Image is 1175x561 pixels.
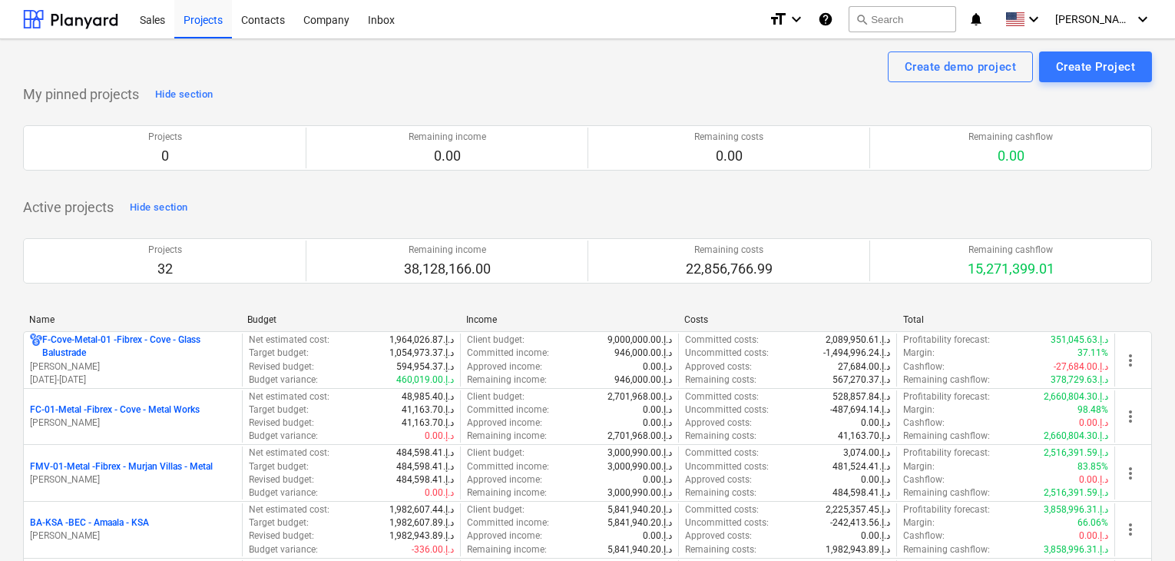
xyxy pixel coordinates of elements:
[249,446,329,460] p: Net estimated cost :
[643,360,672,373] p: 0.00د.إ.‏
[856,13,868,25] span: search
[247,314,453,325] div: Budget
[467,516,549,529] p: Committed income :
[861,529,890,543] p: 0.00د.إ.‏
[826,334,890,347] p: 2,089,950.61د.إ.‏
[1077,347,1108,360] p: 37.11%
[607,503,672,516] p: 5,841,940.20د.إ.‏
[826,543,890,556] p: 1,982,943.89د.إ.‏
[832,486,890,500] p: 484,598.41د.إ.‏
[412,543,454,556] p: -336.00د.إ.‏
[23,85,139,104] p: My pinned projects
[607,430,672,443] p: 2,701,968.00د.إ.‏
[249,486,318,500] p: Budget variance :
[467,503,525,516] p: Client budget :
[1079,529,1108,543] p: 0.00د.إ.‏
[903,486,990,500] p: Remaining cashflow :
[903,334,990,347] p: Profitability forecast :
[614,347,672,360] p: 946,000.00د.إ.‏
[838,430,890,443] p: 41,163.70د.إ.‏
[249,417,314,430] p: Revised budget :
[155,86,213,104] div: Hide section
[30,360,236,373] p: [PERSON_NAME]
[968,244,1054,257] p: Remaining cashflow
[130,199,187,217] div: Hide section
[1134,10,1152,28] i: keyboard_arrow_down
[968,10,984,28] i: notifications
[903,460,935,473] p: Margin :
[903,529,945,543] p: Cashflow :
[614,373,672,387] p: 946,000.00د.إ.‏
[685,543,756,556] p: Remaining costs :
[249,403,309,417] p: Target budget :
[467,529,542,543] p: Approved income :
[903,347,935,360] p: Margin :
[148,260,182,278] p: 32
[1121,407,1140,426] span: more_vert
[467,473,542,486] p: Approved income :
[249,516,309,529] p: Target budget :
[643,529,672,543] p: 0.00د.إ.‏
[409,147,486,165] p: 0.00
[1051,373,1108,387] p: 378,729.63د.إ.‏
[607,334,672,347] p: 9,000,000.00د.إ.‏
[968,131,1053,144] p: Remaining cashflow
[151,82,217,107] button: Hide section
[832,373,890,387] p: 567,270.37د.إ.‏
[968,147,1053,165] p: 0.00
[685,486,756,500] p: Remaining costs :
[467,334,525,347] p: Client budget :
[826,503,890,516] p: 2,225,357.45د.إ.‏
[903,503,990,516] p: Profitability forecast :
[148,131,182,144] p: Projects
[396,373,454,387] p: 460,019.00د.إ.‏
[685,403,769,417] p: Uncommitted costs :
[1044,446,1108,460] p: 2,516,391.59د.إ.‏
[685,334,759,347] p: Committed costs :
[30,529,236,543] p: [PERSON_NAME]
[30,334,236,387] div: F-Cove-Metal-01 -Fibrex - Cove - Glass Balustrade[PERSON_NAME][DATE]-[DATE]
[467,446,525,460] p: Client budget :
[823,347,890,360] p: -1,494,996.24د.إ.‏
[888,51,1033,82] button: Create demo project
[396,360,454,373] p: 594,954.37د.إ.‏
[396,446,454,460] p: 484,598.41د.إ.‏
[903,360,945,373] p: Cashflow :
[903,473,945,486] p: Cashflow :
[467,460,549,473] p: Committed income :
[861,417,890,430] p: 0.00د.إ.‏
[607,460,672,473] p: 3,000,990.00د.إ.‏
[30,473,236,486] p: [PERSON_NAME]
[903,314,1109,325] div: Total
[467,373,547,387] p: Remaining income :
[643,473,672,486] p: 0.00د.إ.‏
[249,430,318,443] p: Budget variance :
[818,10,833,28] i: Knowledge base
[905,57,1016,77] div: Create demo project
[467,347,549,360] p: Committed income :
[148,147,182,165] p: 0
[249,543,318,556] p: Budget variance :
[42,334,236,360] p: F-Cove-Metal-01 - Fibrex - Cove - Glass Balustrade
[685,360,752,373] p: Approved costs :
[389,347,454,360] p: 1,054,973.37د.إ.‏
[30,460,236,486] div: FMV-01-Metal -Fibrex - Murjan Villas - Metal[PERSON_NAME]
[404,260,491,278] p: 38,128,166.00
[769,10,787,28] i: format_size
[686,260,773,278] p: 22,856,766.99
[249,529,314,543] p: Revised budget :
[685,417,752,430] p: Approved costs :
[830,516,890,529] p: -242,413.56د.إ.‏
[685,373,756,387] p: Remaining costs :
[607,390,672,403] p: 2,701,968.00د.إ.‏
[694,131,763,144] p: Remaining costs
[30,460,213,473] p: FMV-01-Metal - Fibrex - Murjan Villas - Metal
[467,360,542,373] p: Approved income :
[1079,417,1108,430] p: 0.00د.إ.‏
[685,347,769,360] p: Uncommitted costs :
[903,446,990,460] p: Profitability forecast :
[686,244,773,257] p: Remaining costs
[1055,13,1132,25] span: [PERSON_NAME]
[404,244,491,257] p: Remaining income
[30,403,200,417] p: FC-01-Metal - Fibrex - Cove - Metal Works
